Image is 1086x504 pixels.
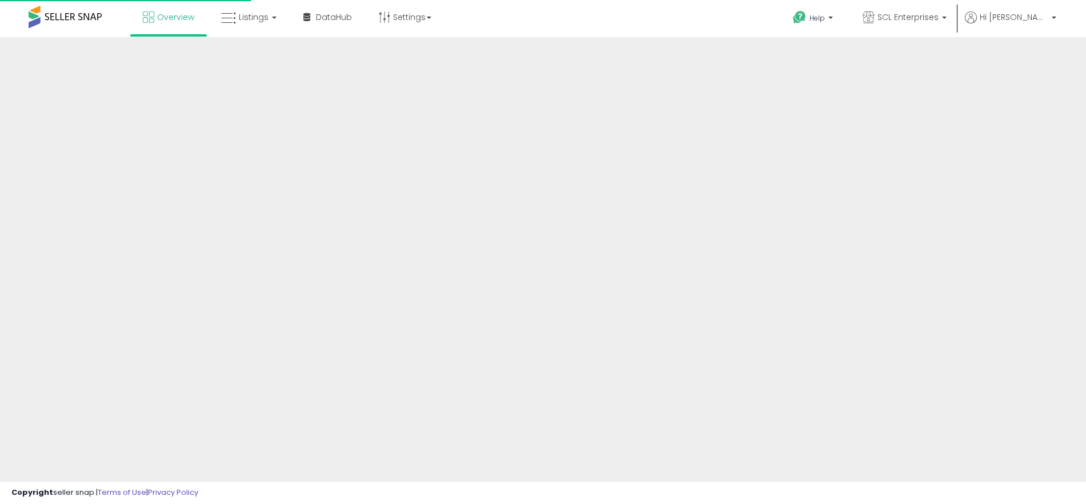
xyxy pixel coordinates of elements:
i: Get Help [792,10,807,25]
span: DataHub [316,11,352,23]
span: SCL Enterprises [877,11,939,23]
a: Privacy Policy [148,487,198,498]
a: Hi [PERSON_NAME] [965,11,1056,37]
a: Terms of Use [98,487,146,498]
a: Help [784,2,844,37]
span: Hi [PERSON_NAME] [980,11,1048,23]
div: seller snap | | [11,487,198,498]
span: Help [810,13,825,23]
span: Listings [239,11,269,23]
strong: Copyright [11,487,53,498]
span: Overview [157,11,194,23]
